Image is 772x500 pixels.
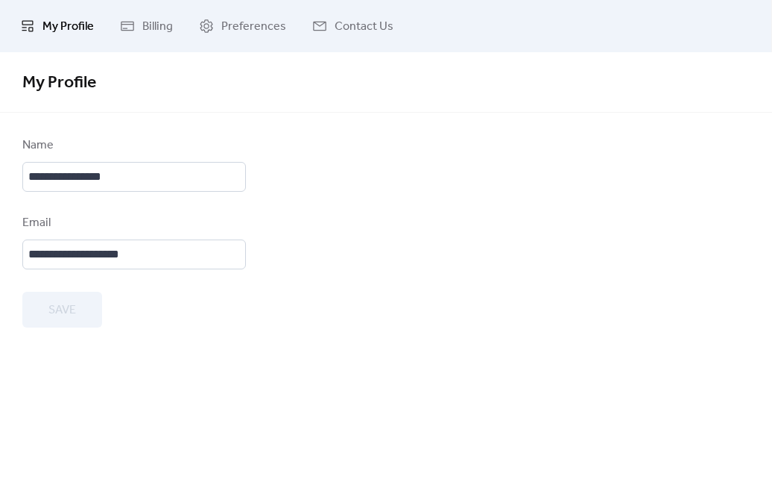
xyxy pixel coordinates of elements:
[301,6,405,46] a: Contact Us
[221,18,286,36] span: Preferences
[42,18,94,36] span: My Profile
[335,18,393,36] span: Contact Us
[188,6,297,46] a: Preferences
[142,18,173,36] span: Billing
[22,137,243,154] div: Name
[22,214,243,232] div: Email
[9,6,105,46] a: My Profile
[22,66,96,99] span: My Profile
[109,6,184,46] a: Billing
